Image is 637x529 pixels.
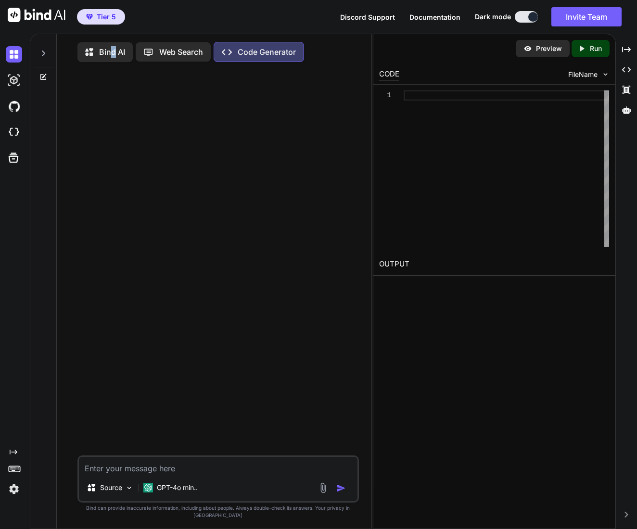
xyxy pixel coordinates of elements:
span: Tier 5 [97,12,116,22]
p: Preview [536,44,562,53]
img: Bind AI [8,8,65,22]
p: Run [590,44,602,53]
h2: OUTPUT [373,253,615,276]
img: settings [6,481,22,497]
img: Pick Models [125,484,133,492]
span: FileName [568,70,598,79]
span: Documentation [409,13,460,21]
span: Dark mode [475,12,511,22]
button: Documentation [409,12,460,22]
img: GPT-4o mini [143,483,153,492]
img: icon [336,483,346,493]
button: premiumTier 5 [77,9,125,25]
p: Code Generator [238,46,296,58]
button: Discord Support [340,12,395,22]
img: cloudideIcon [6,124,22,140]
img: preview [523,44,532,53]
p: Web Search [159,46,203,58]
div: 1 [379,90,391,101]
p: Bind AI [99,46,125,58]
img: premium [86,14,93,20]
p: GPT-4o min.. [157,483,198,492]
span: Discord Support [340,13,395,21]
img: darkAi-studio [6,72,22,88]
button: Invite Team [551,7,622,26]
img: attachment [318,482,329,493]
img: chevron down [601,70,610,78]
p: Bind can provide inaccurate information, including about people. Always double-check its answers.... [77,504,359,519]
div: CODE [379,69,399,80]
p: Source [100,483,122,492]
img: darkChat [6,46,22,63]
img: githubDark [6,98,22,114]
